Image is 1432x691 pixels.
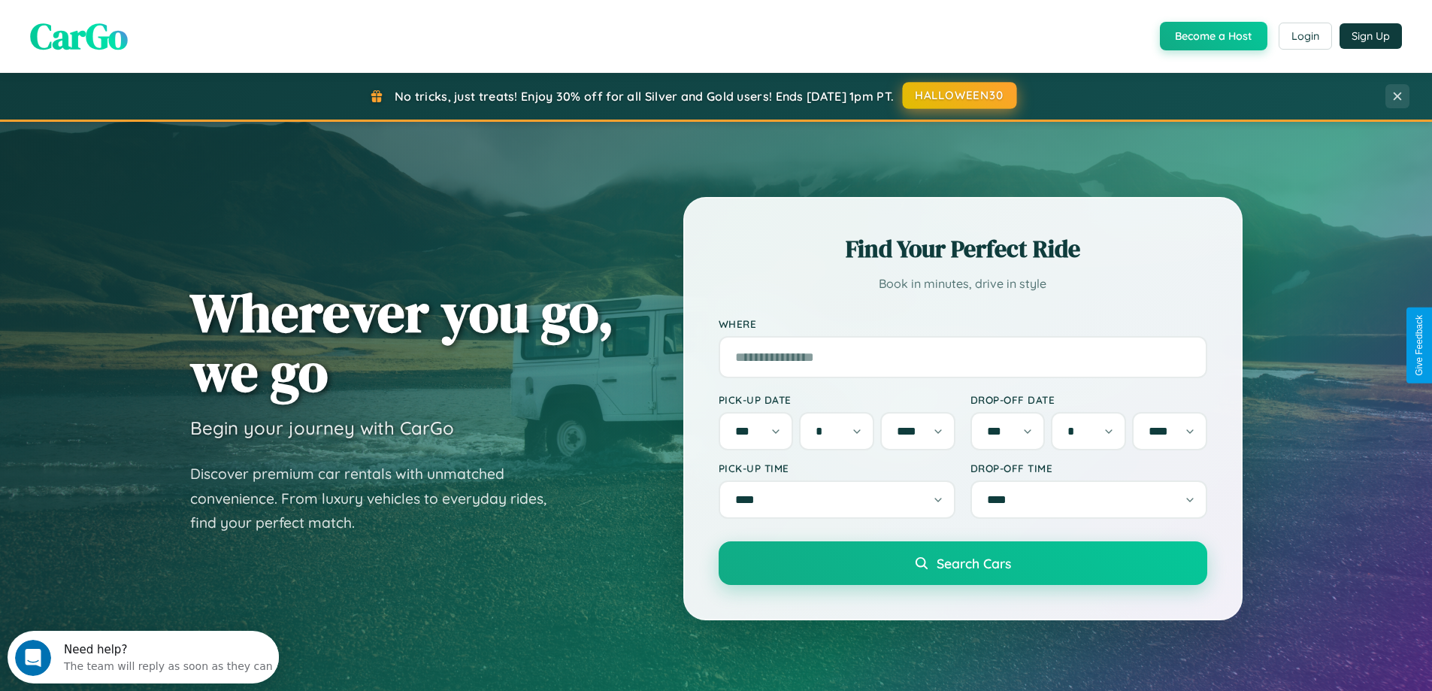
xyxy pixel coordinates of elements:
[719,393,955,406] label: Pick-up Date
[190,462,566,535] p: Discover premium car rentals with unmatched convenience. From luxury vehicles to everyday rides, ...
[1340,23,1402,49] button: Sign Up
[15,640,51,676] iframe: Intercom live chat
[30,11,128,61] span: CarGo
[970,462,1207,474] label: Drop-off Time
[8,631,279,683] iframe: Intercom live chat discovery launcher
[937,555,1011,571] span: Search Cars
[719,317,1207,330] label: Where
[6,6,280,47] div: Open Intercom Messenger
[190,417,454,439] h3: Begin your journey with CarGo
[903,82,1017,109] button: HALLOWEEN30
[719,232,1207,265] h2: Find Your Perfect Ride
[1279,23,1332,50] button: Login
[970,393,1207,406] label: Drop-off Date
[190,283,614,402] h1: Wherever you go, we go
[1414,315,1424,376] div: Give Feedback
[719,541,1207,585] button: Search Cars
[719,462,955,474] label: Pick-up Time
[1160,22,1267,50] button: Become a Host
[719,273,1207,295] p: Book in minutes, drive in style
[56,25,265,41] div: The team will reply as soon as they can
[56,13,265,25] div: Need help?
[395,89,894,104] span: No tricks, just treats! Enjoy 30% off for all Silver and Gold users! Ends [DATE] 1pm PT.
